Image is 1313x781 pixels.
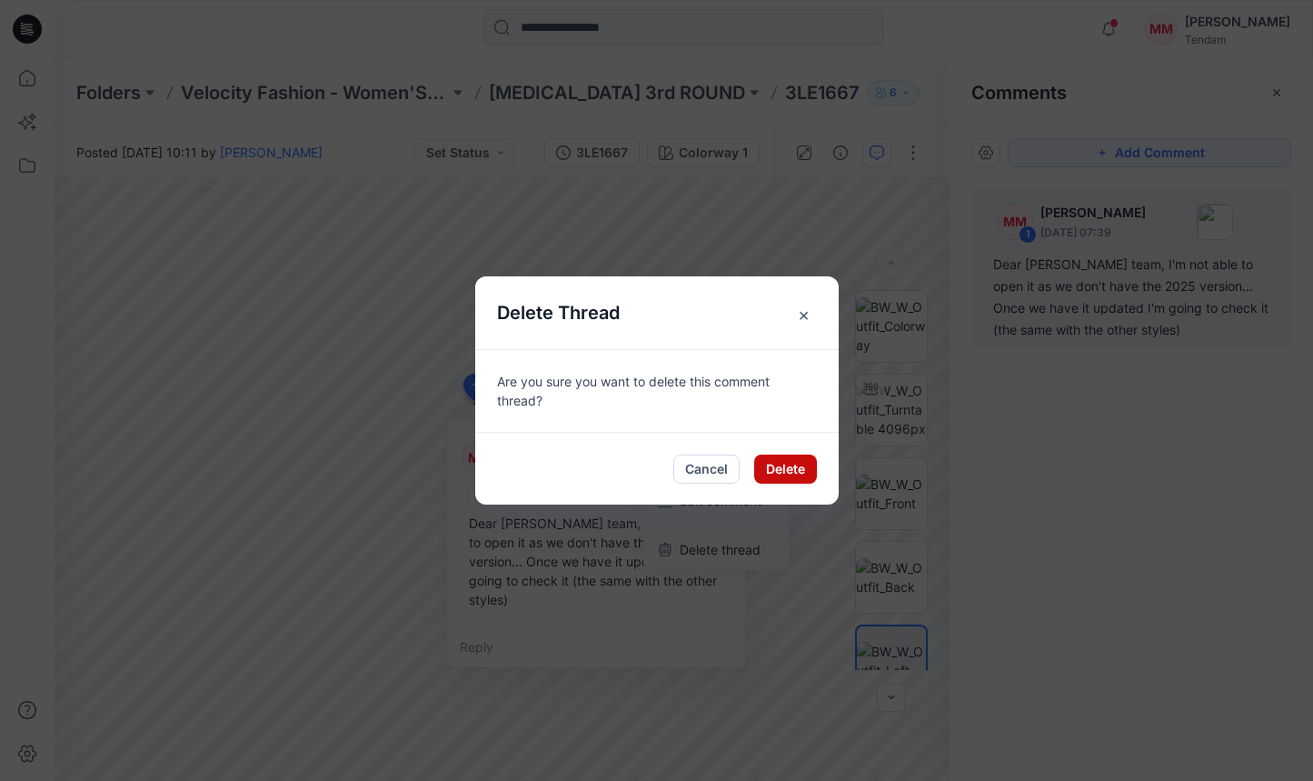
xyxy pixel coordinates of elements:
[766,276,839,349] button: Close
[673,455,740,484] button: Cancel
[754,455,817,484] button: Delete
[475,276,642,349] h5: Delete Thread
[788,298,821,331] span: ×
[475,349,839,432] div: Are you sure you want to delete this comment thread?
